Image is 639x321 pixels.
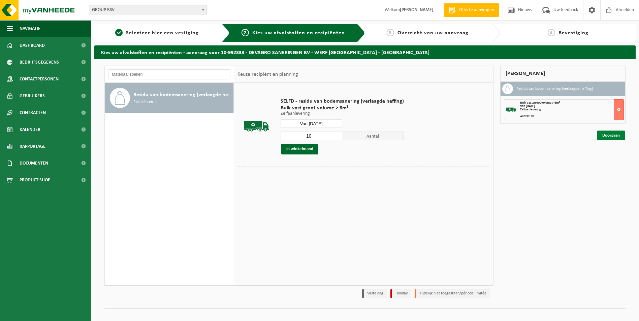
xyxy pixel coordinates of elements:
li: Vaste dag [362,289,387,298]
span: Rapportage [20,138,45,155]
span: Contracten [20,104,46,121]
div: Zelfaanlevering [520,108,624,111]
span: Contactpersonen [20,71,59,87]
span: Recipiënten: 1 [133,99,157,105]
span: 1 [115,29,123,36]
h2: Kies uw afvalstoffen en recipiënten - aanvraag voor 10-992333 - DEVAGRO SANERINGEN BV - WERF [GEO... [94,45,636,59]
p: Zelfaanlevering [281,111,404,116]
div: Keuze recipiënt en planning [234,66,301,83]
span: Bulk vast groot volume > 6m³ [520,101,560,105]
span: Kalender [20,121,40,138]
input: Materiaal zoeken [108,69,230,79]
a: Doorgaan [597,131,625,140]
span: Product Shop [20,172,50,188]
span: Gebruikers [20,87,45,104]
a: Offerte aanvragen [444,3,499,17]
li: Holiday [390,289,411,298]
strong: [PERSON_NAME] [400,7,434,12]
span: Aantal [342,132,404,140]
span: GROUP BSV [89,5,206,15]
span: 2 [242,29,249,36]
h3: Residu van bodemsanering (verlaagde heffing) [516,83,593,94]
span: 3 [387,29,394,36]
span: Residu van bodemsanering (verlaagde heffing) [133,91,232,99]
span: Bulk vast groot volume > 6m³ [281,105,404,111]
span: Selecteer hier een vestiging [126,30,199,36]
span: Bevestiging [558,30,588,36]
span: Dashboard [20,37,45,54]
input: Selecteer datum [281,119,342,128]
span: Kies uw afvalstoffen en recipiënten [252,30,345,36]
li: Tijdelijk niet toegestaan/période limitée [415,289,490,298]
span: Overzicht van uw aanvraag [397,30,469,36]
div: Aantal: 10 [520,115,624,118]
span: Bedrijfsgegevens [20,54,59,71]
strong: Van [DATE] [520,104,535,108]
div: [PERSON_NAME] [500,66,626,82]
span: Offerte aanvragen [457,7,496,13]
span: 4 [548,29,555,36]
span: Documenten [20,155,48,172]
span: Navigatie [20,20,40,37]
a: 1Selecteer hier een vestiging [98,29,216,37]
button: Residu van bodemsanering (verlaagde heffing) Recipiënten: 1 [105,83,234,113]
button: In winkelmand [281,144,318,154]
span: SELFD - residu van bodemsanering (verlaagde heffing) [281,98,404,105]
